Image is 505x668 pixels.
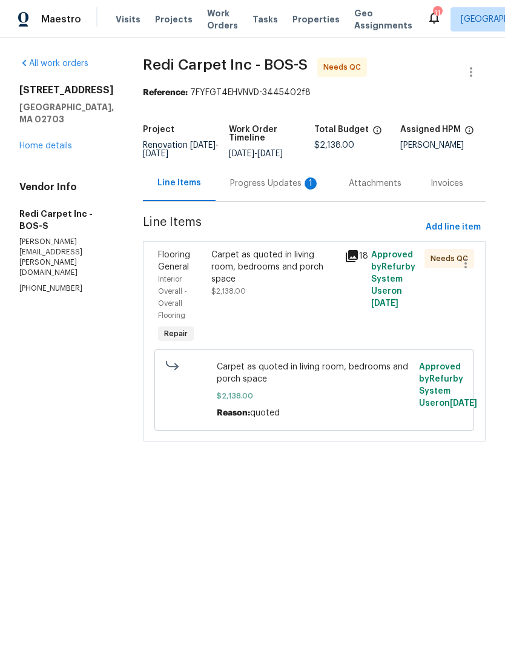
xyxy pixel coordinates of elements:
a: Home details [19,142,72,150]
span: [DATE] [190,141,216,150]
span: $2,138.00 [217,390,412,402]
span: Redi Carpet Inc - BOS-S [143,58,308,72]
span: Properties [292,13,340,25]
span: Renovation [143,141,219,158]
p: [PERSON_NAME][EMAIL_ADDRESS][PERSON_NAME][DOMAIN_NAME] [19,237,114,279]
h5: Redi Carpet Inc - BOS-S [19,208,114,232]
span: Needs QC [323,61,366,73]
span: Tasks [252,15,278,24]
span: [DATE] [229,150,254,158]
span: Work Orders [207,7,238,31]
div: 18 [345,249,364,263]
span: The total cost of line items that have been proposed by Opendoor. This sum includes line items th... [372,125,382,141]
div: 7FYFGT4EHVNVD-3445402f8 [143,87,486,99]
h4: Vendor Info [19,181,114,193]
span: Approved by Refurby System User on [419,363,477,408]
span: Add line item [426,220,481,235]
h2: [STREET_ADDRESS] [19,84,114,96]
span: Projects [155,13,193,25]
span: [DATE] [450,399,477,408]
h5: Total Budget [314,125,369,134]
div: Progress Updates [230,177,320,190]
span: [DATE] [257,150,283,158]
div: 11 [433,7,441,19]
div: [PERSON_NAME] [400,141,486,150]
div: 1 [305,177,317,190]
span: Carpet as quoted in living room, bedrooms and porch space [217,361,412,385]
b: Reference: [143,88,188,97]
h5: Assigned HPM [400,125,461,134]
span: - [143,141,219,158]
div: Carpet as quoted in living room, bedrooms and porch space [211,249,337,285]
span: Needs QC [431,253,473,265]
span: Geo Assignments [354,7,412,31]
button: Add line item [421,216,486,239]
span: Maestro [41,13,81,25]
span: Line Items [143,216,421,239]
span: Reason: [217,409,250,417]
span: The hpm assigned to this work order. [464,125,474,141]
span: Visits [116,13,140,25]
div: Invoices [431,177,463,190]
a: All work orders [19,59,88,68]
span: quoted [250,409,280,417]
span: $2,138.00 [314,141,354,150]
div: Line Items [157,177,201,189]
span: Flooring General [158,251,190,271]
h5: [GEOGRAPHIC_DATA], MA 02703 [19,101,114,125]
h5: Project [143,125,174,134]
span: [DATE] [371,299,398,308]
span: Repair [159,328,193,340]
div: Attachments [349,177,401,190]
span: Approved by Refurby System User on [371,251,415,308]
span: [DATE] [143,150,168,158]
h5: Work Order Timeline [229,125,315,142]
p: [PHONE_NUMBER] [19,283,114,294]
span: - [229,150,283,158]
span: $2,138.00 [211,288,246,295]
span: Interior Overall - Overall Flooring [158,276,187,319]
